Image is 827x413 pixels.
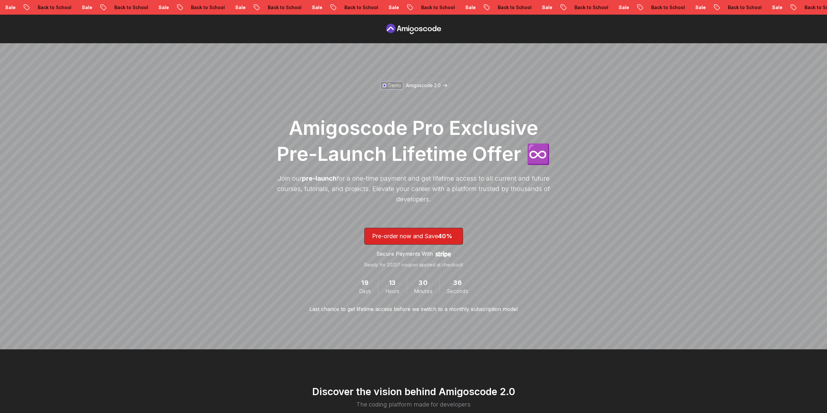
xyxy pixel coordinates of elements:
span: Minutes [414,288,432,295]
p: Sale [766,4,787,11]
span: 13 Hours [389,278,396,288]
p: Back to School [492,4,536,11]
p: Back to School [185,4,229,11]
p: Sale [76,4,97,11]
p: Sale [690,4,710,11]
span: Seconds [447,288,468,295]
p: The coding platform made for developers [320,400,507,409]
p: Back to School [109,4,153,11]
h2: Discover the vision behind Amigoscode 2.0 [219,386,609,397]
p: Back to School [722,4,766,11]
span: pre-launch [302,174,337,182]
p: Sale [536,4,557,11]
a: Pre Order page [384,24,443,34]
p: Sale [459,4,480,11]
p: Ready for 2025? coupon applied at checkout! [364,262,463,268]
span: 36 Seconds [453,278,462,288]
p: Back to School [645,4,690,11]
span: Hours [385,288,399,295]
p: Sale [229,4,250,11]
a: lifetime-access [364,228,463,268]
p: Sale [613,4,634,11]
span: 40% [438,233,452,239]
span: 30 Minutes [419,278,428,288]
p: Secure Payments With [376,250,433,258]
a: DemoAmigoscode 2.0 [379,80,449,91]
p: Back to School [415,4,459,11]
p: Sale [306,4,327,11]
p: Pre-order now and Save [372,232,455,241]
p: Demo [388,82,401,89]
p: Back to School [262,4,306,11]
span: 19 Days [361,278,368,288]
span: Days [359,288,371,295]
p: Join our for a one-time payment and get lifetime access to all current and future courses, tutori... [274,173,553,204]
p: Back to School [569,4,613,11]
p: Sale [153,4,174,11]
p: Last chance to get lifetime access before we switch to a monthly subscription model [309,305,518,313]
h1: Amigoscode Pro Exclusive Pre-Launch Lifetime Offer ♾️ [274,115,553,167]
p: Amigoscode 2.0 [406,82,441,89]
p: Sale [383,4,404,11]
p: Back to School [32,4,76,11]
p: Back to School [339,4,383,11]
